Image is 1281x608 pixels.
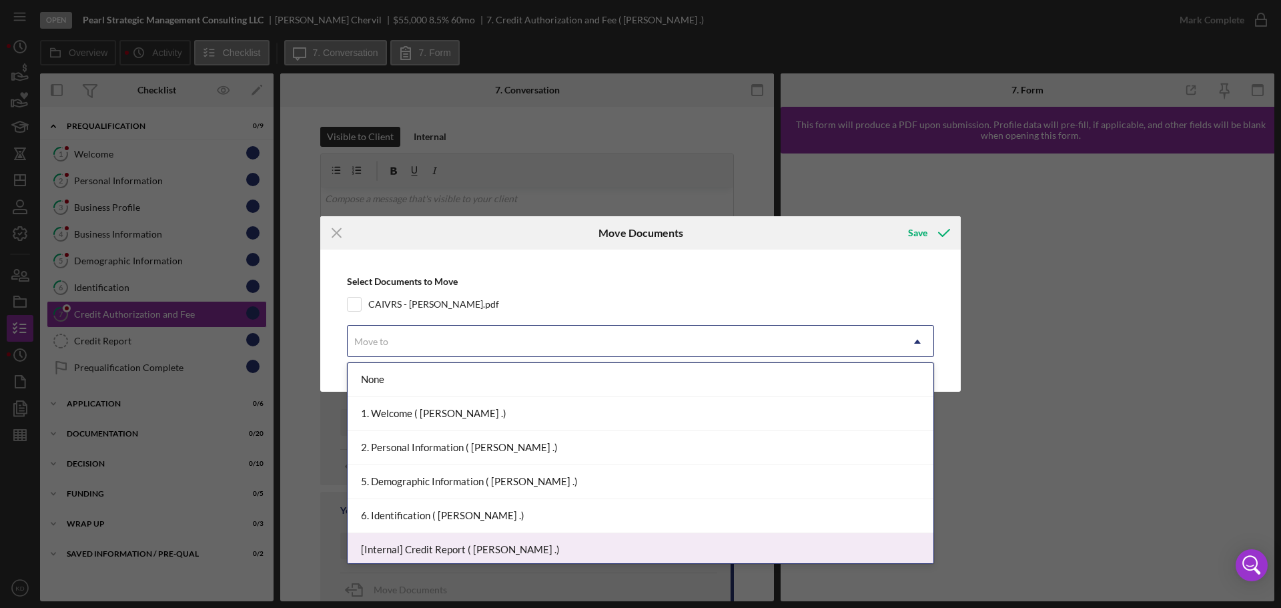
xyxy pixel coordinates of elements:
[1236,549,1268,581] div: Open Intercom Messenger
[368,298,499,311] label: CAIVRS - [PERSON_NAME].pdf
[347,276,458,287] b: Select Documents to Move
[348,533,933,567] div: [Internal] Credit Report ( [PERSON_NAME] .)
[348,363,933,397] div: None
[354,336,388,347] div: Move to
[908,220,927,246] div: Save
[348,431,933,465] div: 2. Personal Information ( [PERSON_NAME] .)
[348,397,933,431] div: 1. Welcome ( [PERSON_NAME] .)
[598,227,683,239] h6: Move Documents
[348,499,933,533] div: 6. Identification ( [PERSON_NAME] .)
[348,465,933,499] div: 5. Demographic Information ( [PERSON_NAME] .)
[895,220,961,246] button: Save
